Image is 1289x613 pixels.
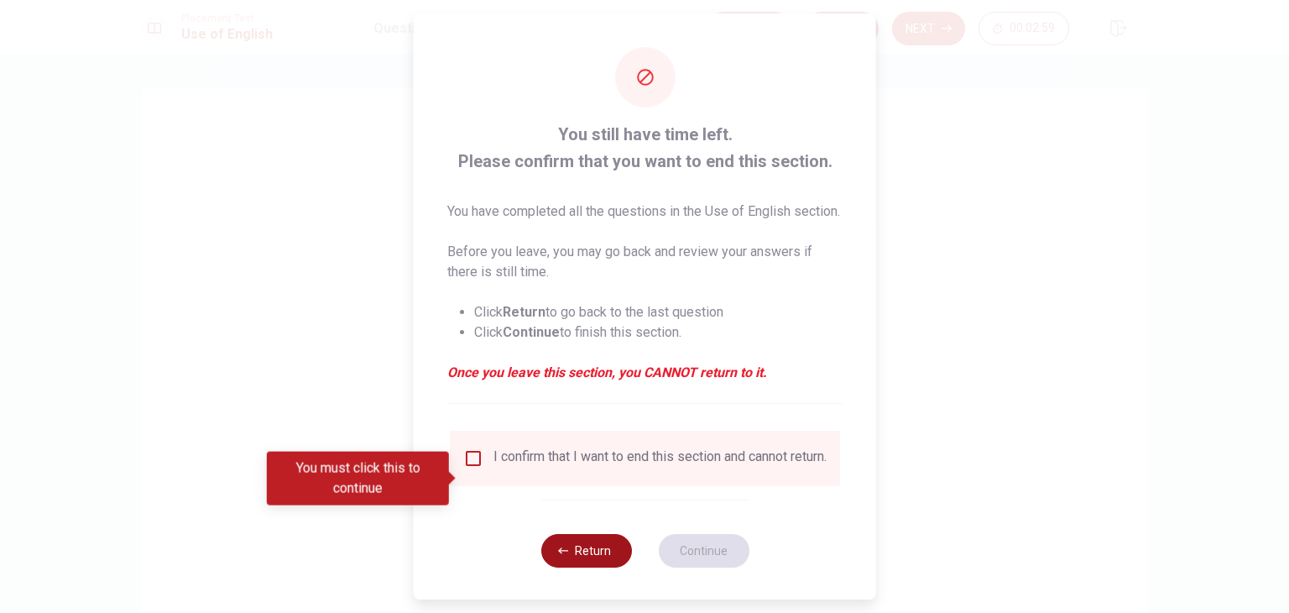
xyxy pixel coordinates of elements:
[493,448,827,469] div: I confirm that I want to end this section and cannot return.
[474,322,843,343] li: Click to finish this section.
[474,302,843,322] li: Click to go back to the last question
[267,452,449,506] div: You must click this to continue
[503,324,560,340] strong: Continue
[658,534,749,568] button: Continue
[463,448,483,469] span: You must click this to continue
[503,304,545,320] strong: Return
[447,242,843,282] p: Before you leave, you may go back and review your answers if there is still time.
[540,534,631,568] button: Return
[447,202,843,222] p: You have completed all the questions in the Use of English section.
[447,363,843,383] em: Once you leave this section, you CANNOT return to it.
[447,121,843,175] span: You still have time left. Please confirm that you want to end this section.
